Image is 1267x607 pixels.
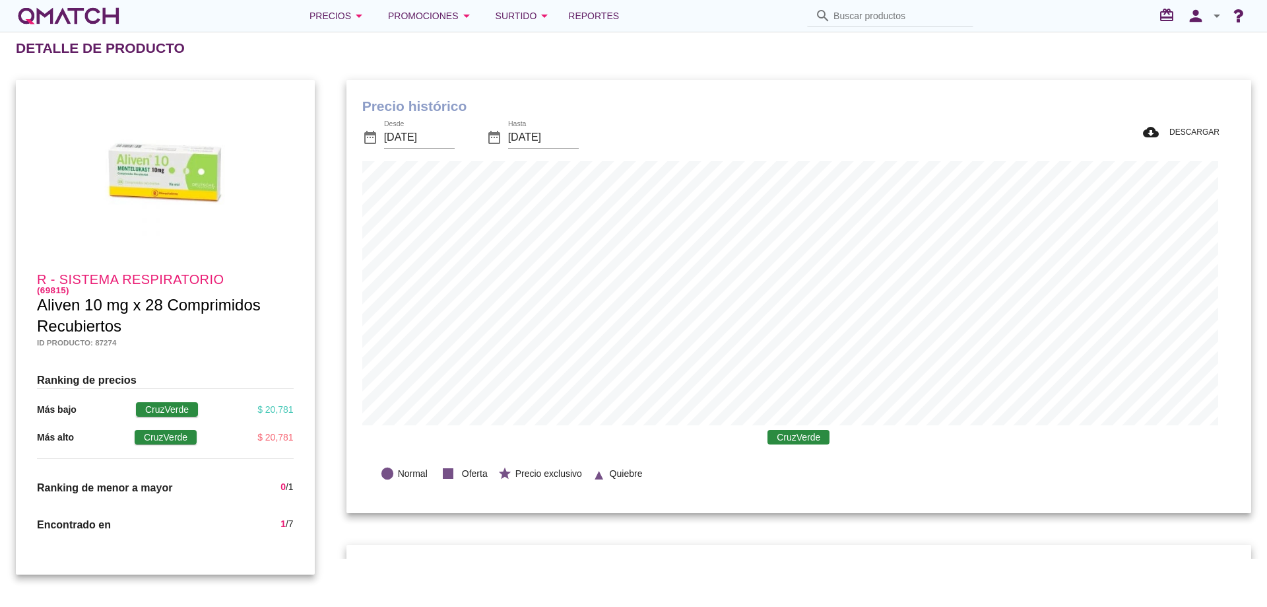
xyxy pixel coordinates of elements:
[16,3,121,29] a: white-qmatch-logo
[257,403,294,417] div: $ 20,781
[384,127,455,148] input: Desde
[37,372,294,388] h3: Ranking de precios
[815,8,831,24] i: search
[16,38,185,59] h2: Detalle de producto
[1159,7,1180,23] i: redeem
[568,8,619,24] span: Reportes
[1132,120,1230,144] button: DESCARGAR
[351,8,367,24] i: arrow_drop_down
[37,482,172,493] span: Ranking de menor a mayor
[515,467,582,481] span: Precio exclusivo
[438,463,459,484] i: stop
[280,482,286,492] span: 0
[280,480,293,496] div: /
[1164,126,1219,138] span: DESCARGAR
[508,127,579,148] input: Hasta
[37,286,294,295] h6: (69815)
[398,467,428,481] span: Normal
[459,8,474,24] i: arrow_drop_down
[380,466,395,481] i: lens
[37,296,261,335] span: Aliven 10 mg x 28 Comprimidos Recubiertos
[462,467,488,481] span: Oferta
[37,431,74,445] p: Más alto
[377,3,485,29] button: Promociones
[288,518,294,529] span: 7
[563,3,624,29] a: Reportes
[37,273,294,295] h4: R - Sistema respiratorio
[388,8,474,24] div: Promociones
[833,5,965,26] input: Buscar productos
[496,8,553,24] div: Surtido
[288,482,294,492] span: 1
[486,129,502,145] i: date_range
[592,465,606,480] i: ▲
[362,129,378,145] i: date_range
[257,431,294,445] div: $ 20,781
[37,403,77,417] p: Más bajo
[37,337,294,348] h5: Id producto: 87274
[299,3,377,29] button: Precios
[37,519,111,530] span: Encontrado en
[767,430,829,445] span: CruzVerde
[536,8,552,24] i: arrow_drop_down
[1183,7,1209,25] i: person
[362,96,1235,117] h1: Precio histórico
[280,518,286,529] span: 1
[610,467,643,481] span: Quiebre
[136,402,198,417] span: CruzVerde
[135,430,197,445] span: CruzVerde
[1143,124,1164,140] i: cloud_download
[309,8,367,24] div: Precios
[280,517,293,533] div: /
[498,466,512,481] i: star
[485,3,564,29] button: Surtido
[1209,8,1225,24] i: arrow_drop_down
